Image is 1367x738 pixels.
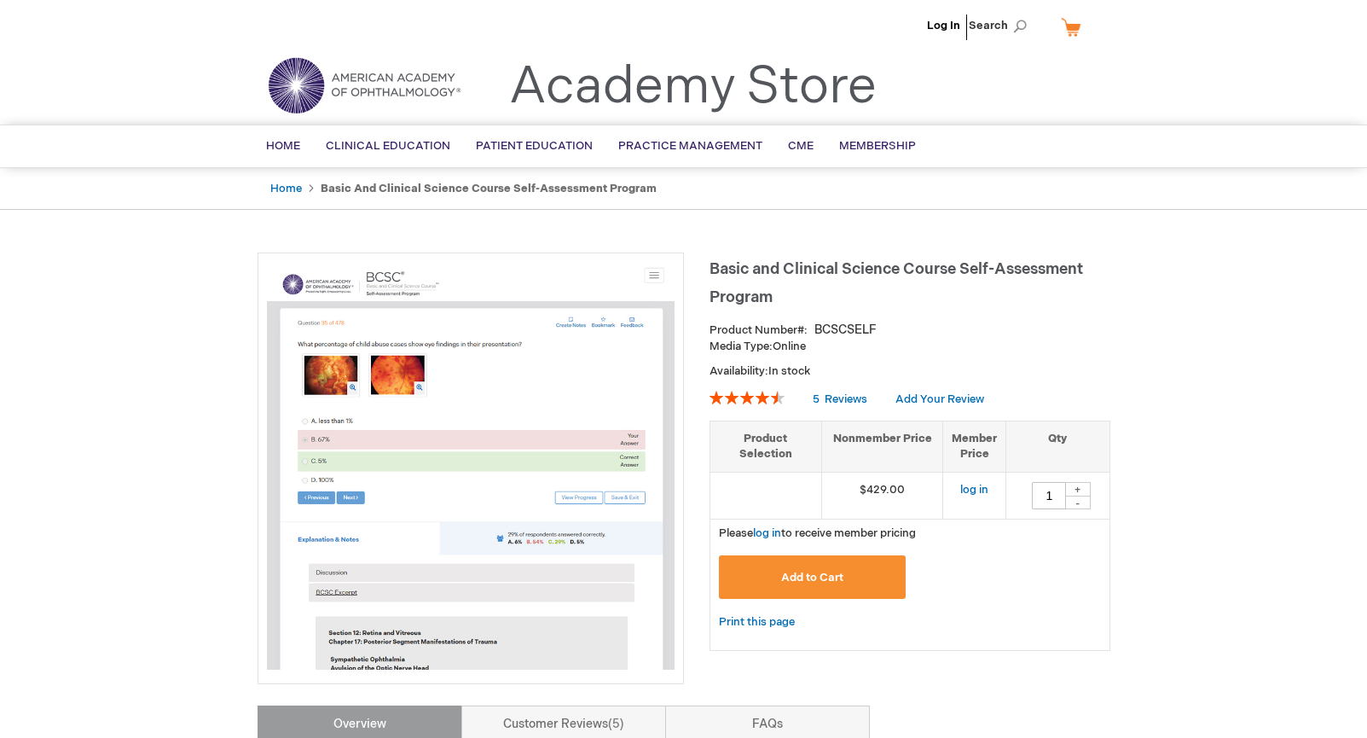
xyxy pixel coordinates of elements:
[710,340,773,353] strong: Media Type:
[788,139,814,153] span: CME
[825,392,867,406] span: Reviews
[821,472,943,519] td: $429.00
[768,364,810,378] span: In stock
[710,323,808,337] strong: Product Number
[969,9,1034,43] span: Search
[814,322,877,339] div: BCSCSELF
[927,19,960,32] a: Log In
[710,421,822,472] th: Product Selection
[960,483,988,497] a: log in
[781,571,843,584] span: Add to Cart
[895,392,984,406] a: Add Your Review
[710,391,785,404] div: 92%
[813,392,820,406] span: 5
[710,260,1083,306] span: Basic and Clinical Science Course Self-Assessment Program
[266,139,300,153] span: Home
[719,526,916,540] span: Please to receive member pricing
[618,139,762,153] span: Practice Management
[509,56,877,118] a: Academy Store
[270,182,302,195] a: Home
[943,421,1006,472] th: Member Price
[753,526,781,540] a: log in
[608,717,624,731] span: 5
[1065,496,1091,509] div: -
[267,262,675,670] img: Basic and Clinical Science Course Self-Assessment Program
[710,363,1110,380] p: Availability:
[476,139,593,153] span: Patient Education
[1006,421,1109,472] th: Qty
[719,612,795,633] a: Print this page
[1032,482,1066,509] input: Qty
[839,139,916,153] span: Membership
[813,392,870,406] a: 5 Reviews
[321,182,657,195] strong: Basic and Clinical Science Course Self-Assessment Program
[326,139,450,153] span: Clinical Education
[719,555,907,599] button: Add to Cart
[710,339,1110,355] p: Online
[821,421,943,472] th: Nonmember Price
[1065,482,1091,497] div: +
